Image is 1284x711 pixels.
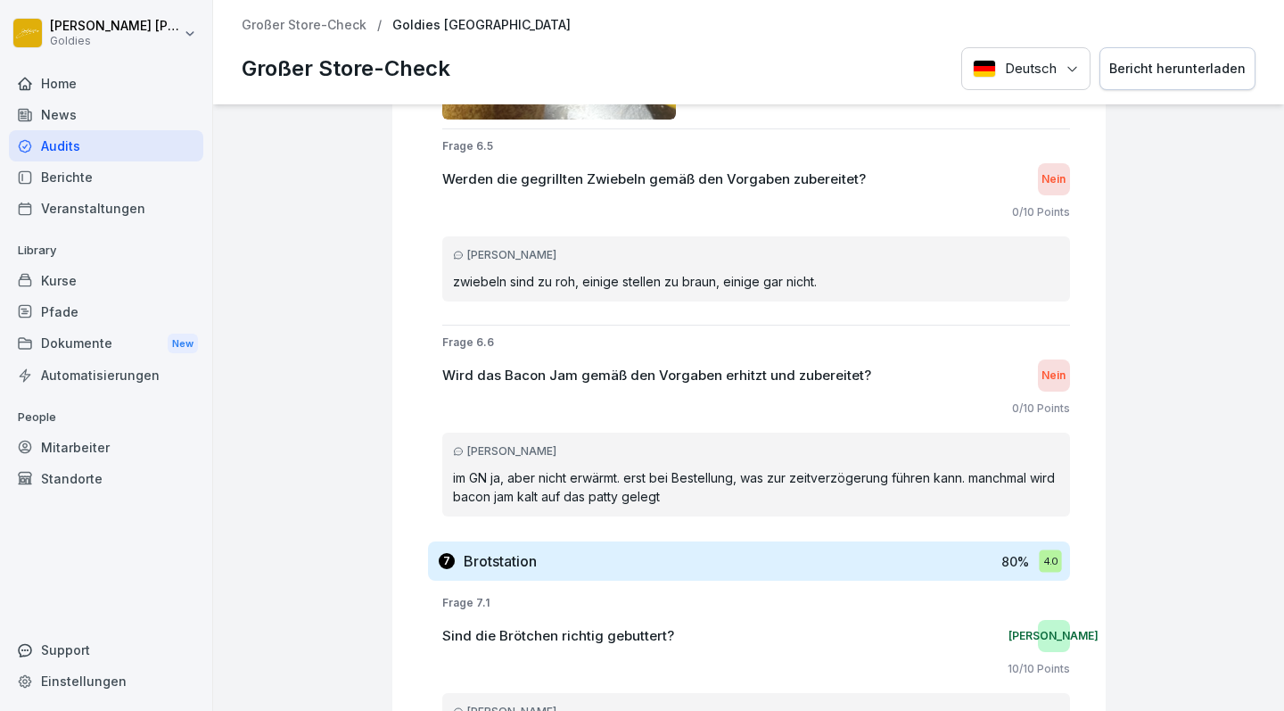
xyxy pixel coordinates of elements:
[9,327,203,360] a: DokumenteNew
[973,60,996,78] img: Deutsch
[1038,360,1070,392] div: Nein
[1039,550,1061,573] div: 4.0
[453,272,1059,291] p: zwiebeln sind zu roh, einige stellen zu braun, einige gar nicht.
[9,403,203,432] p: People
[9,161,203,193] a: Berichte
[1012,401,1070,417] p: 0 / 10 Points
[9,236,203,265] p: Library
[377,18,382,33] p: /
[453,443,1059,459] div: [PERSON_NAME]
[453,247,1059,263] div: [PERSON_NAME]
[9,634,203,666] div: Support
[453,468,1059,506] p: im GN ja, aber nicht erwärmt. erst bei Bestellung, was zur zeitverzögerung führen kann. manchmal ...
[442,626,674,647] p: Sind die Brötchen richtig gebuttert?
[242,53,450,85] p: Großer Store-Check
[9,666,203,697] a: Einstellungen
[9,327,203,360] div: Dokumente
[1038,620,1070,652] div: [PERSON_NAME]
[9,130,203,161] a: Audits
[442,138,1070,154] p: Frage 6.5
[392,18,571,33] p: Goldies [GEOGRAPHIC_DATA]
[1109,59,1246,79] div: Bericht herunterladen
[442,169,866,190] p: Werden die gegrillten Zwiebeln gemäß den Vorgaben zubereitet?
[1008,661,1070,677] p: 10 / 10 Points
[442,595,1070,611] p: Frage 7.1
[50,19,180,34] p: [PERSON_NAME] [PERSON_NAME]
[9,68,203,99] a: Home
[9,432,203,463] a: Mitarbeiter
[464,551,537,571] h3: Brotstation
[1005,59,1057,79] p: Deutsch
[1038,163,1070,195] div: Nein
[9,463,203,494] a: Standorte
[9,193,203,224] a: Veranstaltungen
[9,99,203,130] a: News
[442,366,871,386] p: Wird das Bacon Jam gemäß den Vorgaben erhitzt und zubereitet?
[168,334,198,354] div: New
[9,265,203,296] a: Kurse
[50,35,180,47] p: Goldies
[9,360,203,391] a: Automatisierungen
[961,47,1091,91] button: Language
[1001,552,1029,571] p: 80 %
[1012,204,1070,220] p: 0 / 10 Points
[439,553,455,569] div: 7
[242,18,366,33] a: Großer Store-Check
[9,296,203,327] a: Pfade
[442,335,1070,351] p: Frage 6.6
[1099,47,1255,91] button: Bericht herunterladen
